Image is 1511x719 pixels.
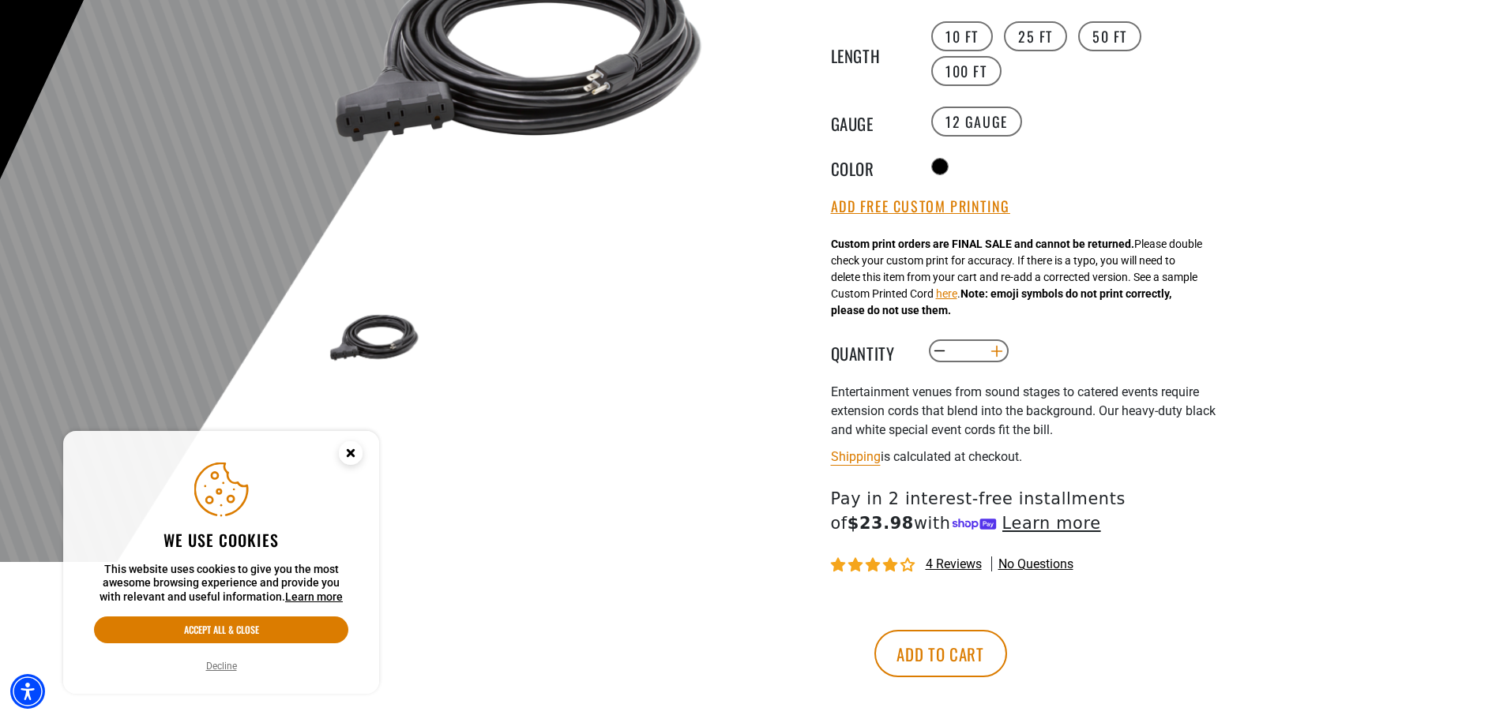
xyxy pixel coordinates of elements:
[998,556,1073,573] span: No questions
[94,563,348,605] p: This website uses cookies to give you the most awesome browsing experience and provide you with r...
[1078,21,1141,51] label: 50 FT
[931,21,993,51] label: 10 FT
[94,530,348,550] h2: We use cookies
[936,286,957,302] button: here
[329,292,420,384] img: black
[831,446,1218,467] div: is calculated at checkout.
[831,341,910,361] label: Quantity
[94,616,348,643] button: Accept all & close
[831,198,1010,215] button: Add Free Custom Printing
[831,287,1171,316] strong: Note: emoji symbols do not print correctly, please do not use them.
[831,383,1218,440] p: Entertainment venues from sound stages to catered events require extension cords that blend into ...
[831,111,910,132] legend: Gauge
[831,558,918,573] span: 3.75 stars
[831,43,910,64] legend: Length
[831,236,1202,319] div: Please double check your custom print for accuracy. If there is a typo, you will need to delete t...
[931,56,1002,86] label: 100 FT
[831,238,1134,250] strong: Custom print orders are FINAL SALE and cannot be returned.
[10,674,45,709] div: Accessibility Menu
[63,431,379,695] aside: Cookie Consent
[322,431,379,480] button: Close this option
[831,156,910,177] legend: Color
[874,630,1007,677] button: Add to cart
[1004,21,1067,51] label: 25 FT
[201,658,242,674] button: Decline
[831,449,881,464] a: Shipping
[926,556,982,571] span: 4 reviews
[931,107,1022,137] label: 12 Gauge
[285,590,343,603] a: This website uses cookies to give you the most awesome browsing experience and provide you with r...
